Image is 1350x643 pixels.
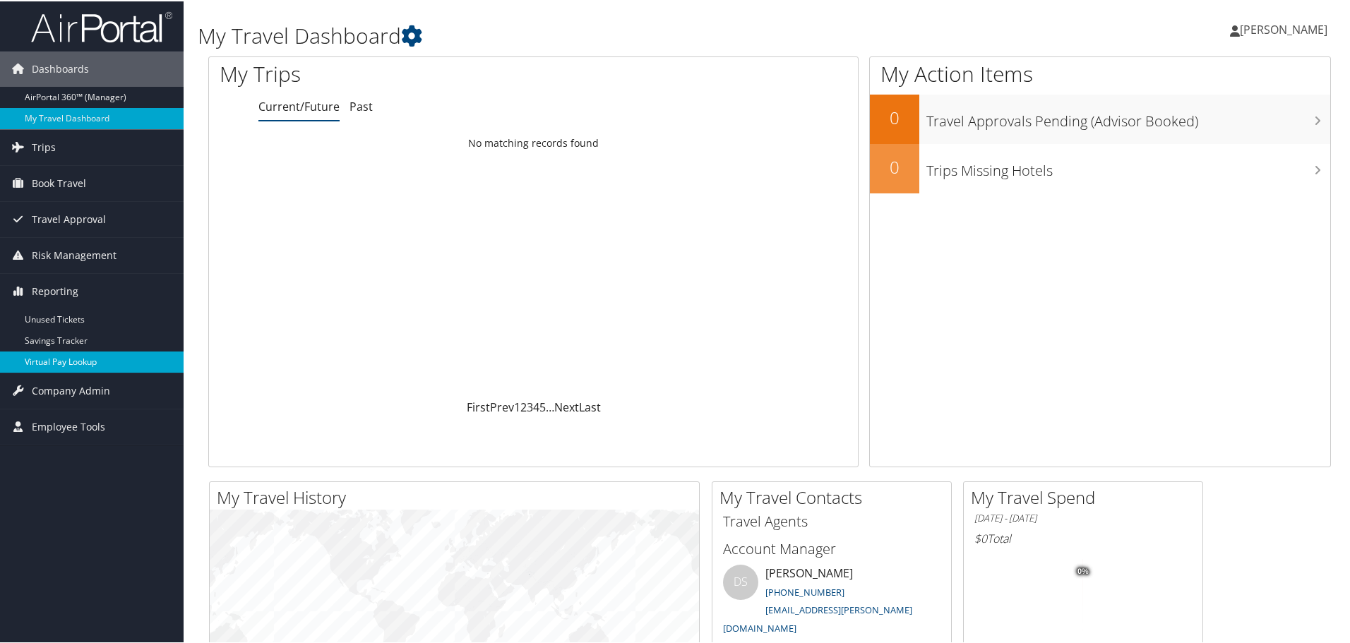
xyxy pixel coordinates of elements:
span: Company Admin [32,372,110,407]
a: 1 [514,398,520,414]
span: Trips [32,128,56,164]
a: 5 [539,398,546,414]
span: [PERSON_NAME] [1240,20,1327,36]
li: [PERSON_NAME] [716,563,948,639]
a: First [467,398,490,414]
span: Book Travel [32,164,86,200]
td: No matching records found [209,129,858,155]
span: Risk Management [32,236,117,272]
a: Prev [490,398,514,414]
span: Dashboards [32,50,89,85]
span: Employee Tools [32,408,105,443]
h2: 0 [870,154,919,178]
h1: My Trips [220,58,577,88]
a: Last [579,398,601,414]
div: DS [723,563,758,599]
h2: My Travel History [217,484,699,508]
a: [EMAIL_ADDRESS][PERSON_NAME][DOMAIN_NAME] [723,602,912,633]
h3: Trips Missing Hotels [926,152,1330,179]
h3: Travel Agents [723,510,940,530]
span: Travel Approval [32,200,106,236]
h6: [DATE] - [DATE] [974,510,1192,524]
h3: Travel Approvals Pending (Advisor Booked) [926,103,1330,130]
h3: Account Manager [723,538,940,558]
span: … [546,398,554,414]
h6: Total [974,529,1192,545]
span: Reporting [32,272,78,308]
h2: 0 [870,104,919,128]
a: 0Travel Approvals Pending (Advisor Booked) [870,93,1330,143]
a: 4 [533,398,539,414]
img: airportal-logo.png [31,9,172,42]
h1: My Travel Dashboard [198,20,960,49]
a: 3 [527,398,533,414]
a: [PHONE_NUMBER] [765,584,844,597]
a: Next [554,398,579,414]
a: Past [350,97,373,113]
a: [PERSON_NAME] [1230,7,1342,49]
h1: My Action Items [870,58,1330,88]
a: Current/Future [258,97,340,113]
a: 0Trips Missing Hotels [870,143,1330,192]
h2: My Travel Spend [971,484,1202,508]
h2: My Travel Contacts [719,484,951,508]
span: $0 [974,529,987,545]
tspan: 0% [1077,566,1089,575]
a: 2 [520,398,527,414]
